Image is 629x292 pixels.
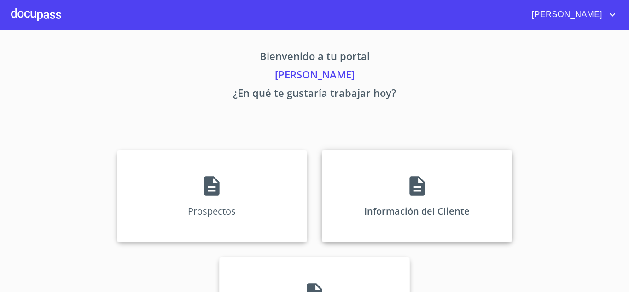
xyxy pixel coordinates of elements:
[525,7,618,22] button: account of current user
[31,85,598,104] p: ¿En qué te gustaría trabajar hoy?
[188,205,236,217] p: Prospectos
[364,205,470,217] p: Información del Cliente
[31,67,598,85] p: [PERSON_NAME]
[525,7,607,22] span: [PERSON_NAME]
[31,48,598,67] p: Bienvenido a tu portal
